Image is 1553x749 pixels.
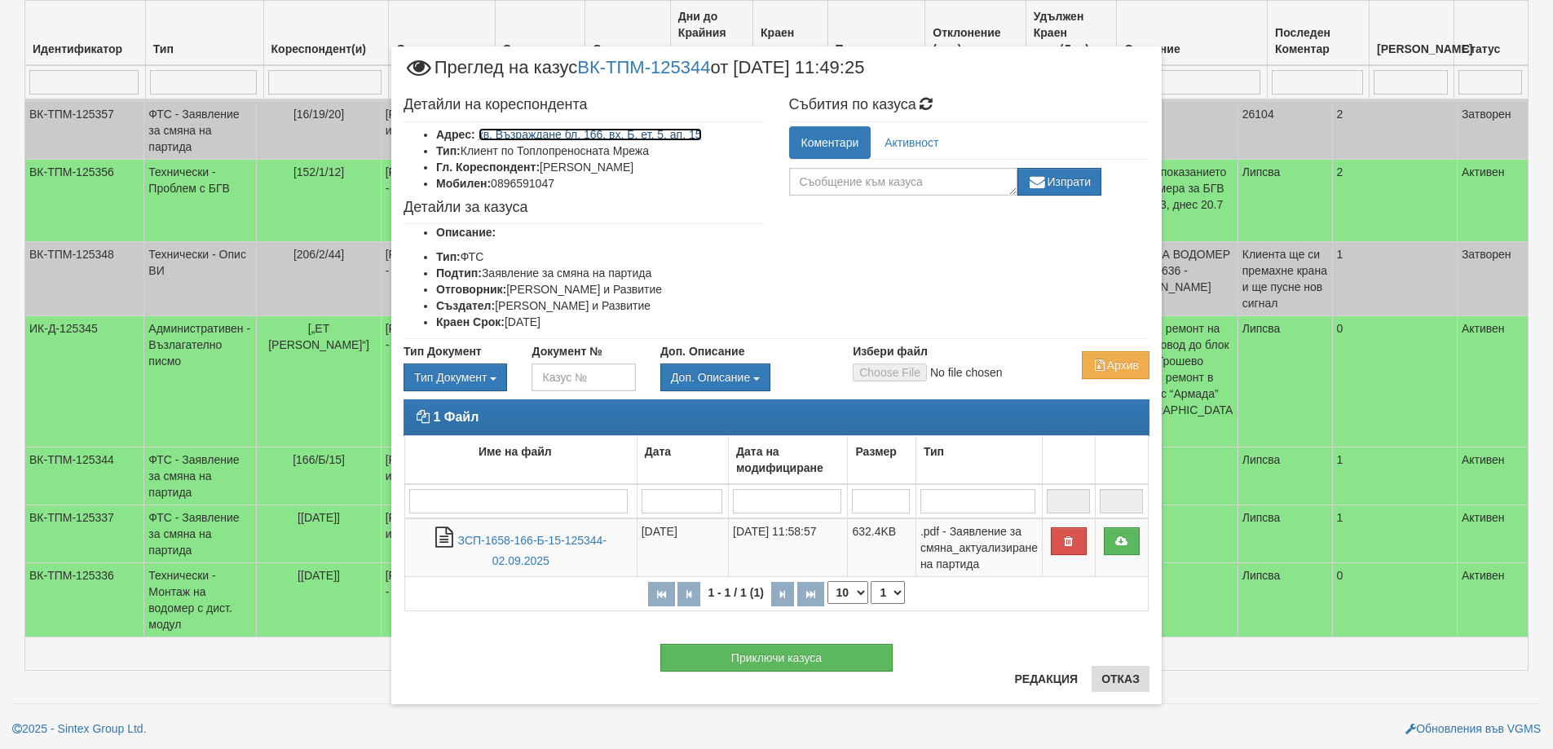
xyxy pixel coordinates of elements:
[436,250,461,263] b: Тип:
[458,534,607,567] a: ЗСП-1658-166-Б-15-125344-02.09.2025
[405,518,1149,577] tr: ЗСП-1658-166-Б-15-125344-02.09.2025.pdf - Заявление за смяна_актуализиране на партида
[704,586,767,599] span: 1 - 1 / 1 (1)
[479,128,702,141] a: кв. Възраждане бл. 166, вх. Б, ет. 5, ап. 15
[436,265,765,281] li: Заявление за смяна на партида
[797,582,824,606] button: Последна страница
[924,445,944,458] b: Тип
[1095,436,1148,485] td: : No sort applied, activate to apply an ascending sort
[789,97,1150,113] h4: Събития по казуса
[436,226,496,239] b: Описание:
[855,445,896,458] b: Размер
[872,126,951,159] a: Активност
[433,410,479,424] strong: 1 Файл
[436,281,765,297] li: [PERSON_NAME] и Развитие
[871,581,905,604] select: Страница номер
[660,343,744,359] label: Доп. Описание
[404,200,765,216] h4: Детайли за казуса
[637,518,728,577] td: [DATE]
[479,445,552,458] b: Име на файл
[677,582,700,606] button: Предишна страница
[404,97,765,113] h4: Детайли на кореспондента
[436,267,482,280] b: Подтип:
[660,644,893,672] button: Приключи казуса
[436,314,765,330] li: [DATE]
[671,371,750,384] span: Доп. Описание
[532,363,635,391] input: Казус №
[853,343,928,359] label: Избери файл
[436,297,765,314] li: [PERSON_NAME] и Развитие
[915,436,1042,485] td: Тип: No sort applied, activate to apply an ascending sort
[577,57,710,77] a: ВК-ТПМ-125344
[532,343,602,359] label: Документ №
[915,518,1042,577] td: .pdf - Заявление за смяна_актуализиране на партида
[405,436,638,485] td: Име на файл: No sort applied, activate to apply an ascending sort
[637,436,728,485] td: Дата: No sort applied, activate to apply an ascending sort
[436,299,495,312] b: Създател:
[436,144,461,157] b: Тип:
[660,363,770,391] button: Доп. Описание
[414,371,487,384] span: Тип Документ
[1092,666,1149,692] button: Отказ
[645,445,671,458] b: Дата
[436,315,505,328] b: Краен Срок:
[729,436,848,485] td: Дата на модифициране: No sort applied, activate to apply an ascending sort
[660,363,828,391] div: Двоен клик, за изчистване на избраната стойност.
[789,126,871,159] a: Коментари
[404,59,864,89] span: Преглед на казус от [DATE] 11:49:25
[827,581,868,604] select: Брой редове на страница
[436,143,765,159] li: Клиент по Топлопреносната Мрежа
[771,582,794,606] button: Следваща страница
[1017,168,1102,196] button: Изпрати
[848,436,915,485] td: Размер: No sort applied, activate to apply an ascending sort
[729,518,848,577] td: [DATE] 11:58:57
[1082,351,1149,379] button: Архив
[736,445,823,474] b: Дата на модифициране
[436,249,765,265] li: ФТС
[436,175,765,192] li: 0896591047
[648,582,675,606] button: Първа страница
[1004,666,1088,692] button: Редакция
[404,363,507,391] div: Двоен клик, за изчистване на избраната стойност.
[1042,436,1095,485] td: : No sort applied, activate to apply an ascending sort
[436,159,765,175] li: [PERSON_NAME]
[404,343,482,359] label: Тип Документ
[848,518,915,577] td: 632.4KB
[404,363,507,391] button: Тип Документ
[436,128,475,141] b: Адрес:
[436,177,491,190] b: Мобилен:
[436,161,540,174] b: Гл. Кореспондент:
[436,283,506,296] b: Отговорник:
